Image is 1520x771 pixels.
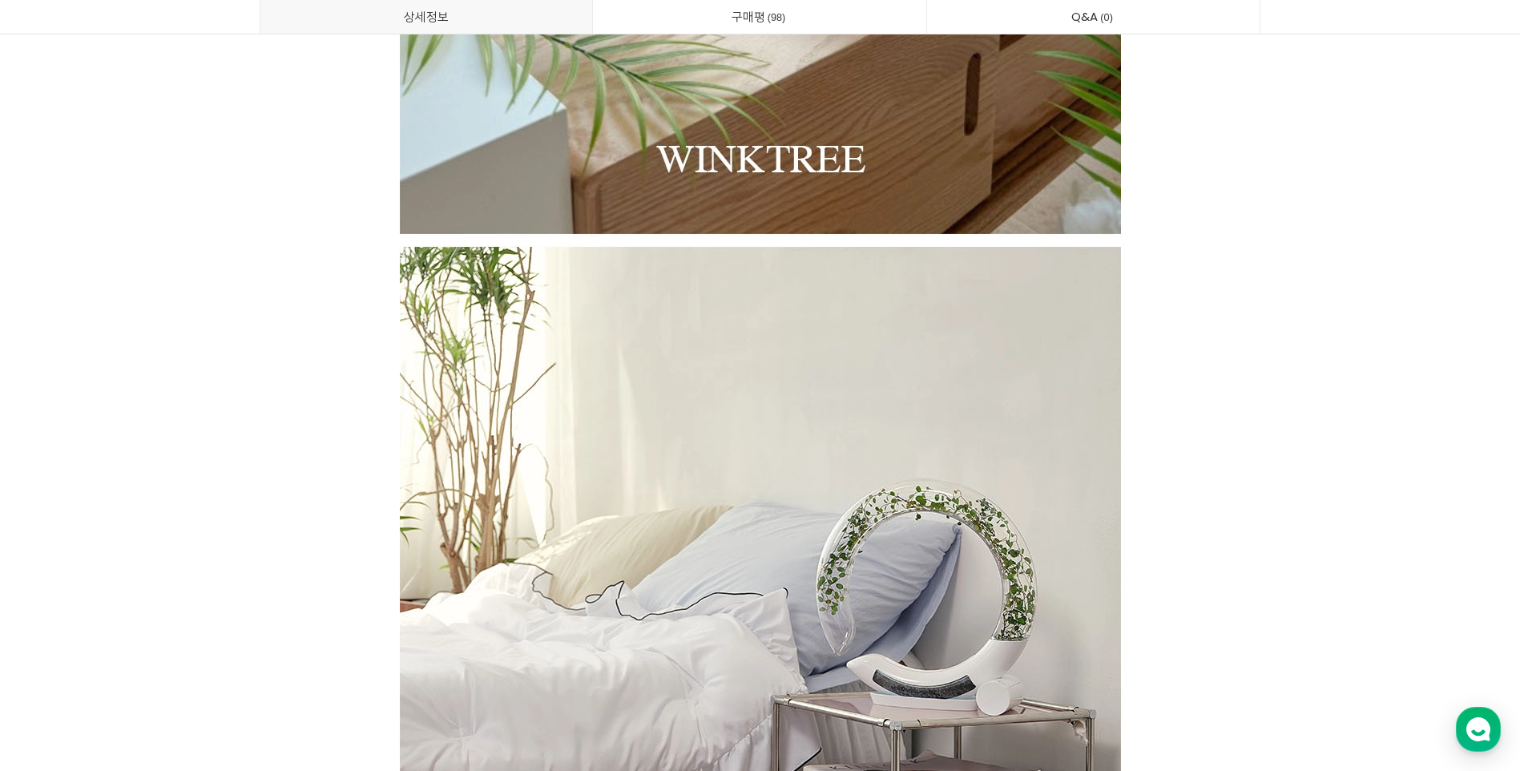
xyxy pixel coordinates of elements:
span: 설정 [248,532,267,545]
a: 대화 [106,508,207,548]
a: 홈 [5,508,106,548]
a: 설정 [207,508,308,548]
span: 0 [1098,9,1115,26]
span: 98 [765,9,788,26]
span: 홈 [50,532,60,545]
span: 대화 [147,533,166,546]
